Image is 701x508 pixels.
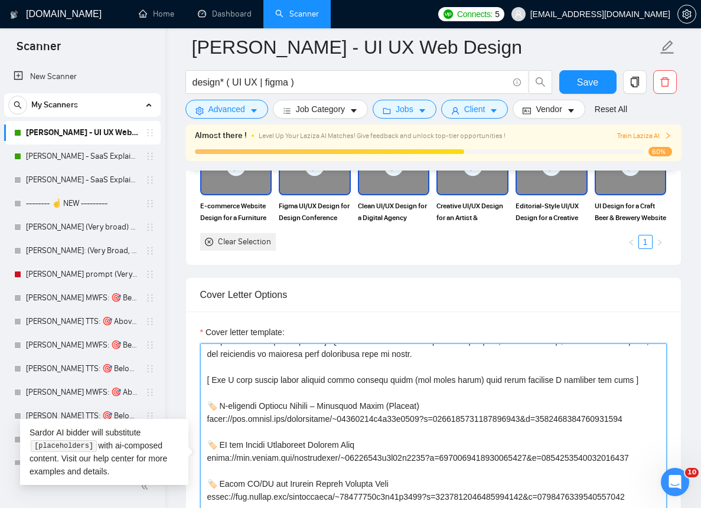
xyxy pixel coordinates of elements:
span: edit [660,40,675,55]
span: holder [145,152,155,161]
span: idcard [523,106,531,115]
span: user [514,10,523,18]
li: Previous Page [624,235,638,249]
span: Level Up Your Laziza AI Matches! Give feedback and unlock top-tier opportunities ! [259,132,506,140]
div: Cover Letter Options [200,278,667,312]
span: right [656,239,663,246]
iframe: Intercom live chat [661,468,689,496]
span: holder [145,222,155,232]
a: [PERSON_NAME] TTS: 🎯 Below/SHORT UI UX Web Design [26,357,138,381]
span: My Scanners [31,93,78,117]
button: userClientcaret-down [441,100,508,119]
a: [PERSON_NAME] MWFS: 🎯 Above/Long Web Design [26,381,138,404]
span: info-circle [513,78,521,86]
span: Advanced [208,103,245,116]
button: left [624,235,638,249]
span: left [628,239,635,246]
button: delete [653,70,677,94]
span: search [9,101,27,109]
span: holder [145,364,155,373]
a: [PERSON_NAME] TTS: 🎯 Below/SHORT Web Design [26,404,138,428]
span: delete [654,77,676,87]
label: Cover letter template: [200,326,285,339]
button: search [8,96,27,114]
a: [PERSON_NAME] MWFS: 🎯 Below/Short UI UX Web Design [26,333,138,357]
button: barsJob Categorycaret-down [273,100,368,119]
li: New Scanner [4,65,161,89]
li: 1 [638,235,653,249]
a: [PERSON_NAME] - UI UX Web Design [26,121,138,145]
span: Jobs [396,103,413,116]
a: New Scanner [14,65,151,89]
span: Job Category [296,103,345,116]
span: caret-down [567,106,575,115]
a: [PERSON_NAME] prompt (Very broad) Design [26,263,138,286]
span: search [529,77,552,87]
a: setting [677,9,696,19]
div: Clear Selection [218,235,271,248]
a: [PERSON_NAME] (Very broad) Above/LONG Motion Graphics SaaS Animation [26,215,138,239]
button: settingAdvancedcaret-down [185,100,268,119]
span: caret-down [250,106,258,115]
span: holder [145,199,155,208]
span: 5 [495,8,500,21]
a: [PERSON_NAME] - SaaS Explainer Video [26,145,138,168]
span: holder [145,340,155,350]
img: logo [10,5,18,24]
span: Connects: [457,8,493,21]
span: Save [577,75,598,90]
button: copy [623,70,647,94]
span: holder [145,175,155,185]
span: right [664,132,671,139]
span: Clean UI/UX Design for a Digital Agency Landing Page in [GEOGRAPHIC_DATA] [358,200,430,224]
a: [PERSON_NAME] TTS: 🎯 Above/LONG UI UX Web Design (Above average descriptions) [26,310,138,333]
span: holder [145,411,155,421]
a: Reset All [595,103,627,116]
span: close-circle [205,238,213,246]
span: Figma UI/UX Design for Design Conference Landing Page [279,200,351,224]
span: user [451,106,459,115]
a: homeHome [139,9,174,19]
button: Save [559,70,617,94]
span: Client [464,103,485,116]
span: caret-down [418,106,426,115]
input: Scanner name... [192,32,657,62]
span: 10 [685,468,699,477]
a: 1 [639,235,652,248]
span: UI Design for a Craft Beer & Brewery Website – Bluebeard Theme [595,200,667,224]
span: 60% [648,147,672,156]
span: holder [145,128,155,137]
code: [placeholders] [31,440,96,452]
span: holder [145,246,155,255]
span: caret-down [490,106,498,115]
span: Almost there ! [195,129,247,142]
span: Scanner [7,38,70,63]
img: upwork-logo.png [444,9,453,19]
button: setting [677,5,696,24]
span: caret-down [350,106,358,115]
span: Editorial-Style UI/UX Design for a Creative Agency & Portfolio Website [516,200,588,224]
li: Next Page [653,235,667,249]
a: [PERSON_NAME]: (Very Broad, ALL CAT. ) Above/LONG Motion Graphics SaaS Animation [26,239,138,263]
span: E-commerce Website Design for a Furniture Brand – Chaises [200,200,272,224]
button: right [653,235,667,249]
button: search [529,70,552,94]
button: idcardVendorcaret-down [513,100,585,119]
button: folderJobscaret-down [373,100,436,119]
span: bars [283,106,291,115]
span: copy [624,77,646,87]
div: Sardor AI bidder will substitute with ai-composed content. Visit our for more examples and details. [20,419,188,486]
a: dashboardDashboard [198,9,252,19]
span: double-left [141,480,152,492]
span: setting [195,106,204,115]
input: Search Freelance Jobs... [193,75,508,90]
a: [PERSON_NAME] - SaaS Explainer Video - Chat GPT Cover Letter [26,168,138,192]
span: holder [145,270,155,279]
span: folder [383,106,391,115]
span: holder [145,317,155,326]
span: Vendor [536,103,562,116]
button: Train Laziza AI [617,130,671,142]
a: [PERSON_NAME] MWFS: 🎯 Below/SHORT UI UX Web Design [26,286,138,310]
a: help center [93,454,134,463]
